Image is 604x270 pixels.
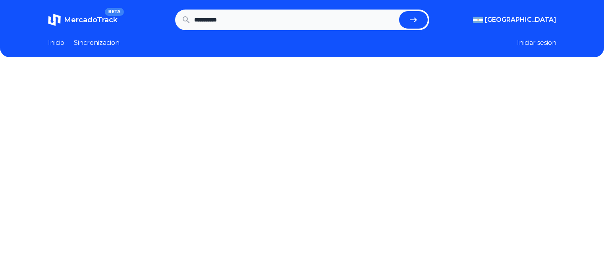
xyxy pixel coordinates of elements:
[74,38,120,48] a: Sincronizacion
[105,8,124,16] span: BETA
[64,15,118,24] span: MercadoTrack
[517,38,556,48] button: Iniciar sesion
[485,15,556,25] span: [GEOGRAPHIC_DATA]
[473,17,483,23] img: Argentina
[48,38,64,48] a: Inicio
[473,15,556,25] button: [GEOGRAPHIC_DATA]
[48,13,118,26] a: MercadoTrackBETA
[48,13,61,26] img: MercadoTrack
